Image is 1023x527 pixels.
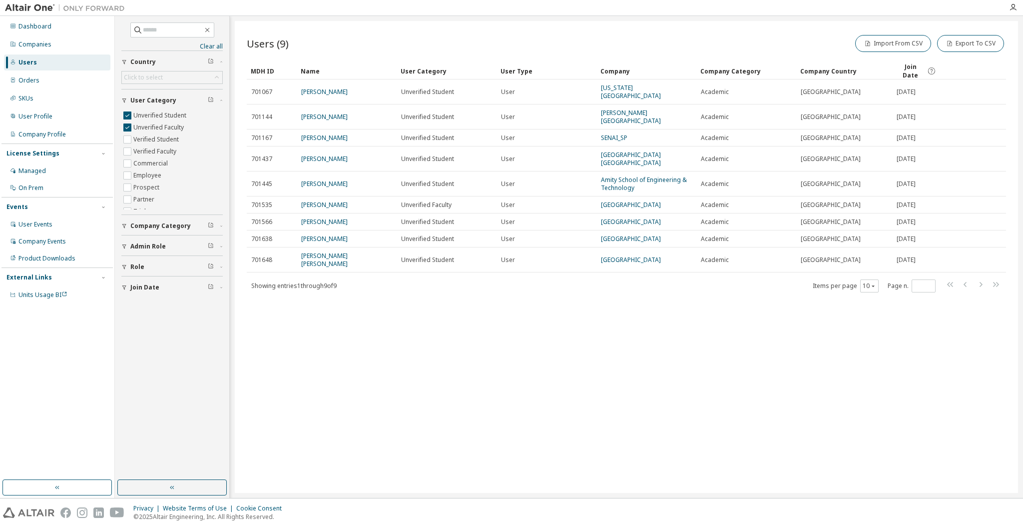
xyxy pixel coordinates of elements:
[121,276,223,298] button: Join Date
[601,175,687,192] a: Amity School of Engineering & Technology
[801,218,861,226] span: [GEOGRAPHIC_DATA]
[401,88,454,96] span: Unverified Student
[897,180,916,188] span: [DATE]
[897,113,916,121] span: [DATE]
[501,180,515,188] span: User
[601,255,661,264] a: [GEOGRAPHIC_DATA]
[18,167,46,175] div: Managed
[93,507,104,518] img: linkedin.svg
[401,134,454,142] span: Unverified Student
[121,215,223,237] button: Company Category
[251,218,272,226] span: 701566
[121,235,223,257] button: Admin Role
[130,242,166,250] span: Admin Role
[18,237,66,245] div: Company Events
[124,73,163,81] div: Click to select
[18,290,67,299] span: Units Usage BI
[701,134,729,142] span: Academic
[121,89,223,111] button: User Category
[501,201,515,209] span: User
[401,235,454,243] span: Unverified Student
[6,273,52,281] div: External Links
[301,234,348,243] a: [PERSON_NAME]
[855,35,931,52] button: Import From CSV
[401,155,454,163] span: Unverified Student
[208,242,214,250] span: Clear filter
[801,155,861,163] span: [GEOGRAPHIC_DATA]
[18,58,37,66] div: Users
[301,200,348,209] a: [PERSON_NAME]
[301,217,348,226] a: [PERSON_NAME]
[60,507,71,518] img: facebook.svg
[501,218,515,226] span: User
[801,235,861,243] span: [GEOGRAPHIC_DATA]
[121,51,223,73] button: Country
[800,63,888,79] div: Company Country
[208,222,214,230] span: Clear filter
[6,149,59,157] div: License Settings
[301,63,393,79] div: Name
[133,169,163,181] label: Employee
[501,113,515,121] span: User
[251,113,272,121] span: 701144
[251,256,272,264] span: 701648
[251,201,272,209] span: 701535
[888,279,936,292] span: Page n.
[122,71,222,83] div: Click to select
[130,283,159,291] span: Join Date
[601,150,661,167] a: [GEOGRAPHIC_DATA] [GEOGRAPHIC_DATA]
[897,256,916,264] span: [DATE]
[110,507,124,518] img: youtube.svg
[18,76,39,84] div: Orders
[121,256,223,278] button: Role
[927,66,936,75] svg: Date when the user was first added or directly signed up. If the user was deleted and later re-ad...
[18,254,75,262] div: Product Downloads
[251,88,272,96] span: 701067
[401,113,454,121] span: Unverified Student
[133,145,178,157] label: Verified Faculty
[701,201,729,209] span: Academic
[163,504,236,512] div: Website Terms of Use
[813,279,879,292] span: Items per page
[801,180,861,188] span: [GEOGRAPHIC_DATA]
[77,507,87,518] img: instagram.svg
[897,235,916,243] span: [DATE]
[601,83,661,100] a: [US_STATE][GEOGRAPHIC_DATA]
[133,193,156,205] label: Partner
[601,108,661,125] a: [PERSON_NAME][GEOGRAPHIC_DATA]
[208,263,214,271] span: Clear filter
[601,133,627,142] a: SENAI_SP
[501,88,515,96] span: User
[401,218,454,226] span: Unverified Student
[3,507,54,518] img: altair_logo.svg
[133,512,288,521] p: © 2025 Altair Engineering, Inc. All Rights Reserved.
[501,155,515,163] span: User
[801,201,861,209] span: [GEOGRAPHIC_DATA]
[18,40,51,48] div: Companies
[6,203,28,211] div: Events
[133,157,170,169] label: Commercial
[251,63,293,79] div: MDH ID
[251,134,272,142] span: 701167
[897,155,916,163] span: [DATE]
[863,282,876,290] button: 10
[301,112,348,121] a: [PERSON_NAME]
[700,63,792,79] div: Company Category
[301,87,348,96] a: [PERSON_NAME]
[897,201,916,209] span: [DATE]
[251,235,272,243] span: 701638
[937,35,1004,52] button: Export To CSV
[301,133,348,142] a: [PERSON_NAME]
[601,200,661,209] a: [GEOGRAPHIC_DATA]
[130,222,191,230] span: Company Category
[133,109,188,121] label: Unverified Student
[236,504,288,512] div: Cookie Consent
[801,256,861,264] span: [GEOGRAPHIC_DATA]
[601,234,661,243] a: [GEOGRAPHIC_DATA]
[701,235,729,243] span: Academic
[18,184,43,192] div: On Prem
[18,130,66,138] div: Company Profile
[251,180,272,188] span: 701445
[801,88,861,96] span: [GEOGRAPHIC_DATA]
[401,180,454,188] span: Unverified Student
